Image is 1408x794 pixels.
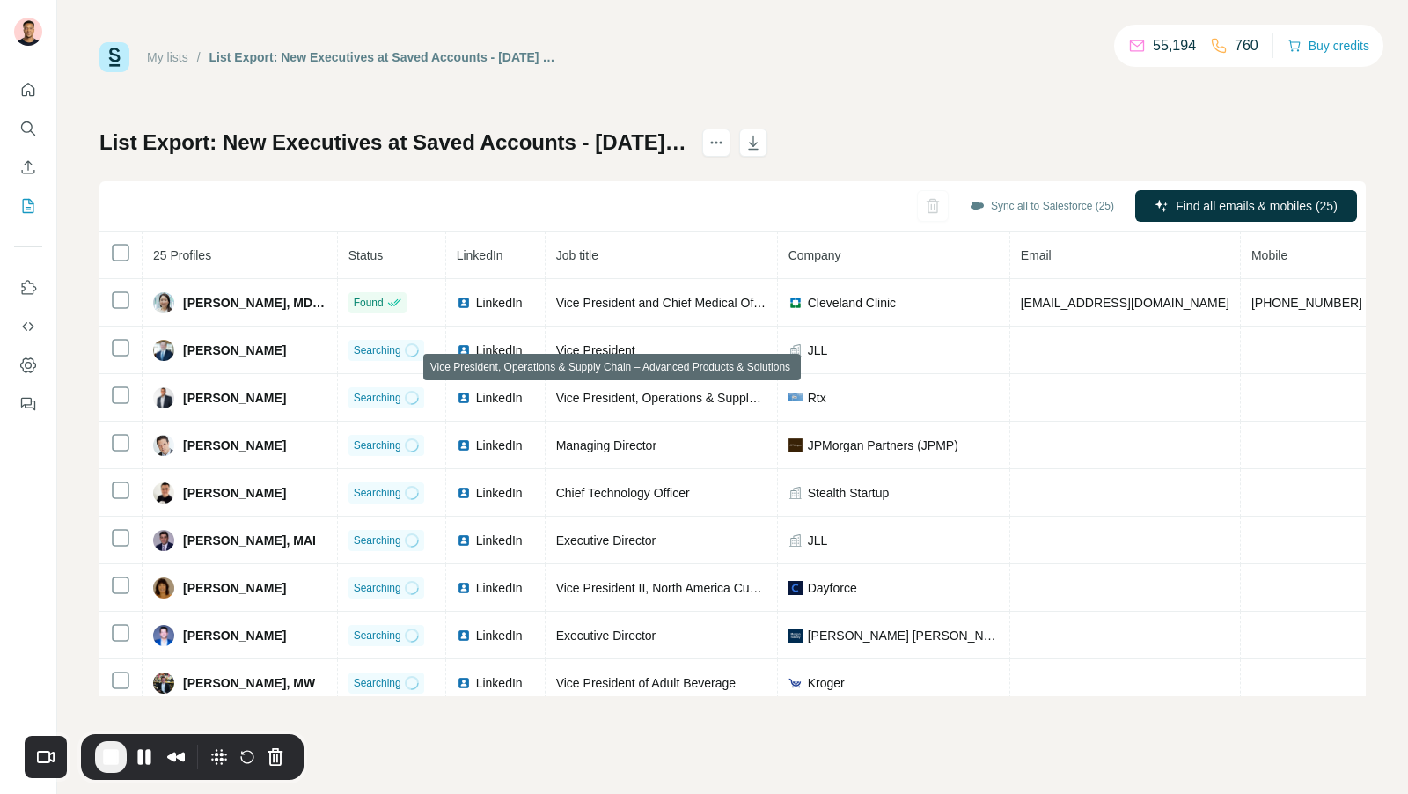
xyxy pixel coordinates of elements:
[457,533,471,548] img: LinkedIn logo
[153,673,174,694] img: Avatar
[14,74,42,106] button: Quick start
[1021,296,1229,310] span: [EMAIL_ADDRESS][DOMAIN_NAME]
[556,486,690,500] span: Chief Technology Officer
[556,248,598,262] span: Job title
[476,389,523,407] span: LinkedIn
[808,579,857,597] span: Dayforce
[1021,248,1052,262] span: Email
[14,18,42,46] img: Avatar
[788,393,803,401] img: company-logo
[99,42,129,72] img: Surfe Logo
[476,674,523,692] span: LinkedIn
[153,340,174,361] img: Avatar
[209,48,559,66] div: List Export: New Executives at Saved Accounts - [DATE] 13:22
[1153,35,1196,56] p: 55,194
[14,272,42,304] button: Use Surfe on LinkedIn
[457,296,471,310] img: LinkedIn logo
[808,437,958,454] span: JPMorgan Partners (JPMP)
[153,625,174,646] img: Avatar
[476,579,523,597] span: LinkedIn
[457,391,471,405] img: LinkedIn logo
[808,674,845,692] span: Kroger
[457,629,471,643] img: LinkedIn logo
[99,129,686,157] h1: List Export: New Executives at Saved Accounts - [DATE] 13:22
[808,532,828,549] span: JLL
[788,248,841,262] span: Company
[788,296,803,310] img: company-logo
[183,294,326,312] span: [PERSON_NAME], MD, MBA
[808,342,828,359] span: JLL
[476,627,523,644] span: LinkedIn
[457,248,503,262] span: LinkedIn
[153,387,174,408] img: Avatar
[476,532,523,549] span: LinkedIn
[457,581,471,595] img: LinkedIn logo
[348,248,384,262] span: Status
[183,532,316,549] span: [PERSON_NAME], MAI
[153,248,211,262] span: 25 Profiles
[183,484,286,502] span: [PERSON_NAME]
[354,342,401,358] span: Searching
[788,629,803,643] img: company-logo
[788,438,803,452] img: company-logo
[354,628,401,643] span: Searching
[808,389,826,407] span: Rtx
[476,342,523,359] span: LinkedIn
[457,438,471,452] img: LinkedIn logo
[476,437,523,454] span: LinkedIn
[808,484,890,502] span: Stealth Startup
[1235,35,1258,56] p: 760
[153,435,174,456] img: Avatar
[808,294,896,312] span: Cleveland Clinic
[183,674,315,692] span: [PERSON_NAME], MW
[354,485,401,501] span: Searching
[14,113,42,144] button: Search
[1287,33,1369,58] button: Buy credits
[457,343,471,357] img: LinkedIn logo
[457,676,471,690] img: LinkedIn logo
[153,577,174,599] img: Avatar
[147,50,188,64] a: My lists
[14,311,42,342] button: Use Surfe API
[556,296,777,310] span: Vice President and Chief Medical Officer
[1176,197,1338,215] span: Find all emails & mobiles (25)
[556,581,838,595] span: Vice President II, North America Customer Success
[354,437,401,453] span: Searching
[153,530,174,551] img: Avatar
[556,391,977,405] span: Vice President, Operations & Supply Chain – Advanced Products & Solutions
[556,533,656,548] span: Executive Director
[476,294,523,312] span: LinkedIn
[14,190,42,222] button: My lists
[197,48,201,66] li: /
[556,343,635,357] span: Vice President
[153,482,174,504] img: Avatar
[1251,296,1362,310] span: [PHONE_NUMBER]
[702,129,730,157] button: actions
[14,388,42,420] button: Feedback
[788,676,803,690] img: company-logo
[457,486,471,500] img: LinkedIn logo
[354,533,401,548] span: Searching
[476,484,523,502] span: LinkedIn
[808,627,999,644] span: [PERSON_NAME] [PERSON_NAME]
[14,349,42,381] button: Dashboard
[183,627,286,644] span: [PERSON_NAME]
[183,389,286,407] span: [PERSON_NAME]
[183,437,286,454] span: [PERSON_NAME]
[556,676,736,690] span: Vice President of Adult Beverage
[153,292,174,313] img: Avatar
[957,193,1126,219] button: Sync all to Salesforce (25)
[183,342,286,359] span: [PERSON_NAME]
[1135,190,1357,222] button: Find all emails & mobiles (25)
[354,675,401,691] span: Searching
[354,390,401,406] span: Searching
[556,438,656,452] span: Managing Director
[556,629,656,643] span: Executive Director
[354,295,384,311] span: Found
[14,151,42,183] button: Enrich CSV
[1251,248,1287,262] span: Mobile
[354,580,401,596] span: Searching
[183,579,286,597] span: [PERSON_NAME]
[788,581,803,595] img: company-logo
